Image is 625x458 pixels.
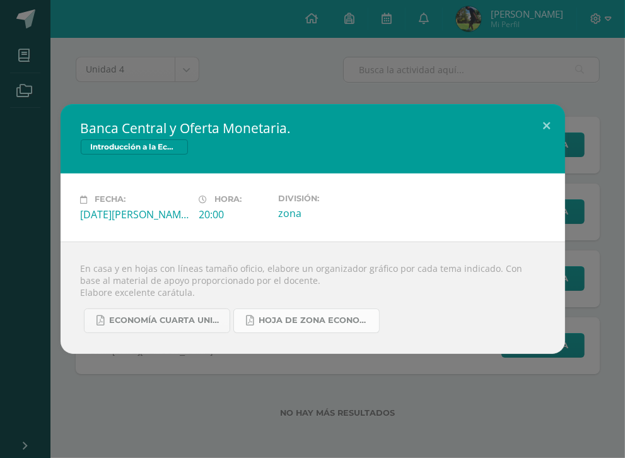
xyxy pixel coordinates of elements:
[233,308,380,333] a: Hoja de Zona Economía.pdf
[529,104,565,147] button: Close (Esc)
[278,206,387,220] div: zona
[95,195,126,204] span: Fecha:
[61,242,565,354] div: En casa y en hojas con líneas tamaño oficio, elabore un organizador gráfico por cada tema indicad...
[259,315,373,326] span: Hoja de Zona Economía.pdf
[278,194,387,203] label: División:
[84,308,230,333] a: ECONOMÍA CUARTA UNIDAD.pdf
[215,195,242,204] span: Hora:
[199,208,268,221] div: 20:00
[81,119,545,137] h2: Banca Central y Oferta Monetaria.
[81,208,189,221] div: [DATE][PERSON_NAME]
[81,139,188,155] span: Introducción a la Economía
[110,315,223,326] span: ECONOMÍA CUARTA UNIDAD.pdf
